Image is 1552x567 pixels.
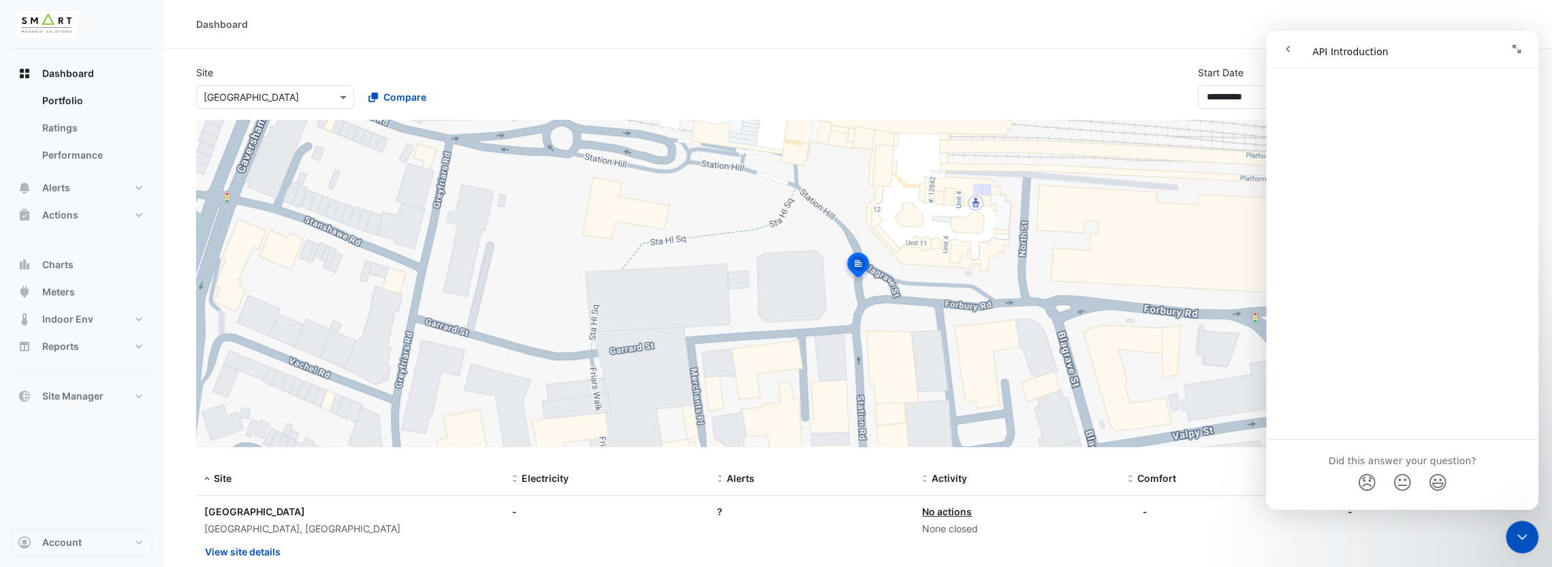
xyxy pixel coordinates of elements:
[360,85,435,109] button: Compare
[922,521,1111,537] div: None closed
[18,67,31,80] app-icon: Dashboard
[717,504,906,519] div: ?
[18,208,31,222] app-icon: Actions
[11,201,153,229] button: Actions
[18,312,31,326] app-icon: Indoor Env
[204,504,496,519] div: [GEOGRAPHIC_DATA]
[31,87,153,114] a: Portfolio
[42,340,79,353] span: Reports
[42,389,104,403] span: Site Manager
[42,312,93,326] span: Indoor Env
[214,472,232,484] span: Site
[383,90,426,104] span: Compare
[1266,31,1538,510] iframe: Intercom live chat
[522,472,569,484] span: Electricity
[11,87,153,174] div: Dashboard
[18,340,31,353] app-icon: Reports
[18,285,31,299] app-icon: Meters
[11,278,153,306] button: Meters
[204,540,281,564] button: View site details
[42,67,94,80] span: Dashboard
[42,181,70,195] span: Alerts
[1198,65,1244,80] label: Start Date
[1137,472,1176,484] span: Comfort
[11,383,153,410] button: Site Manager
[196,17,248,31] div: Dashboard
[512,504,701,519] div: -
[11,333,153,360] button: Reports
[42,285,75,299] span: Meters
[18,258,31,272] app-icon: Charts
[42,258,74,272] span: Charts
[1143,504,1147,519] div: -
[11,60,153,87] button: Dashboard
[196,65,213,80] label: Site
[18,181,31,195] app-icon: Alerts
[11,174,153,201] button: Alerts
[11,251,153,278] button: Charts
[31,114,153,142] a: Ratings
[18,389,31,403] app-icon: Site Manager
[727,472,755,484] span: Alerts
[42,208,78,222] span: Actions
[11,306,153,333] button: Indoor Env
[1506,521,1538,553] iframe: Intercom live chat
[11,529,153,556] button: Account
[16,11,78,38] img: Company Logo
[204,521,496,537] div: [GEOGRAPHIC_DATA], [GEOGRAPHIC_DATA]
[932,472,967,484] span: Activity
[31,142,153,169] a: Performance
[1348,504,1352,519] div: -
[42,536,82,549] span: Account
[922,506,972,517] a: No actions
[843,250,873,283] img: site-pin-selected.svg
